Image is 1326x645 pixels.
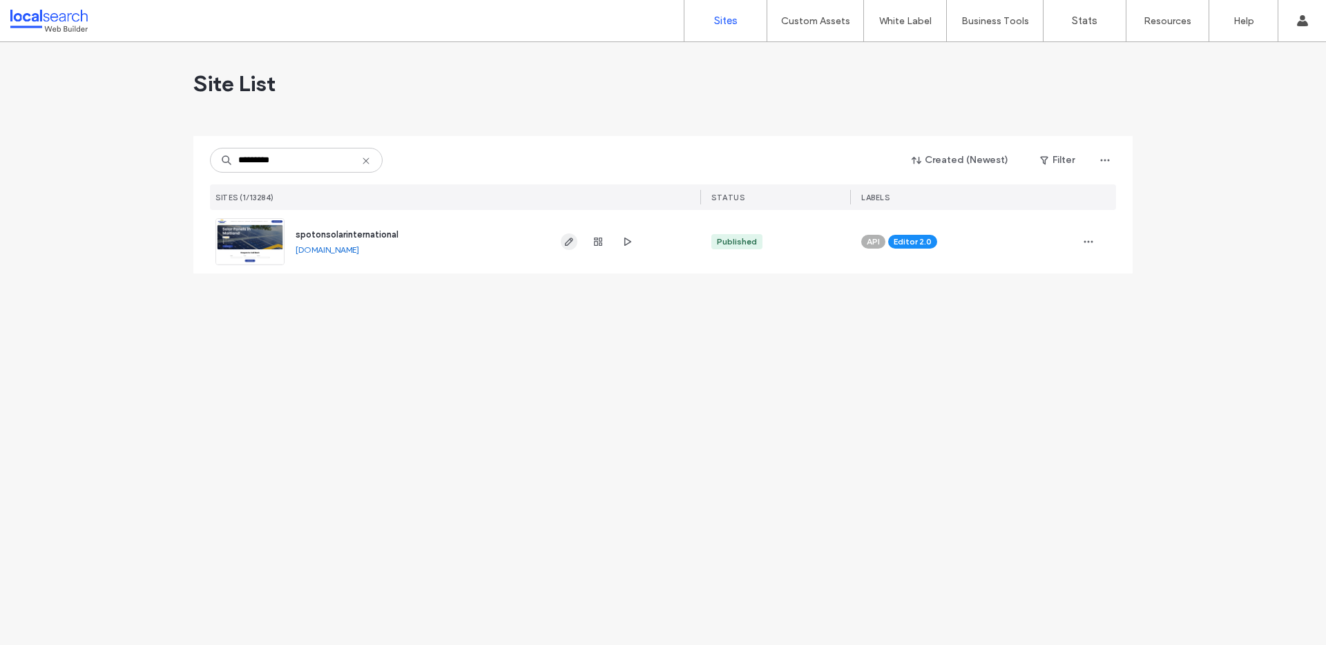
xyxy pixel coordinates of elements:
span: Editor 2.0 [894,235,932,248]
div: Published [717,235,757,248]
span: Site List [193,70,276,97]
span: API [867,235,880,248]
a: spotonsolarinternational [296,229,398,240]
label: White Label [879,15,932,27]
label: Help [1233,15,1254,27]
span: STATUS [711,193,744,202]
span: LABELS [861,193,890,202]
label: Business Tools [961,15,1029,27]
a: [DOMAIN_NAME] [296,244,359,255]
span: SITES (1/13284) [215,193,274,202]
span: Help [32,10,60,22]
label: Custom Assets [781,15,850,27]
button: Created (Newest) [900,149,1021,171]
label: Sites [714,15,738,27]
label: Resources [1144,15,1191,27]
label: Stats [1072,15,1097,27]
button: Filter [1026,149,1088,171]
